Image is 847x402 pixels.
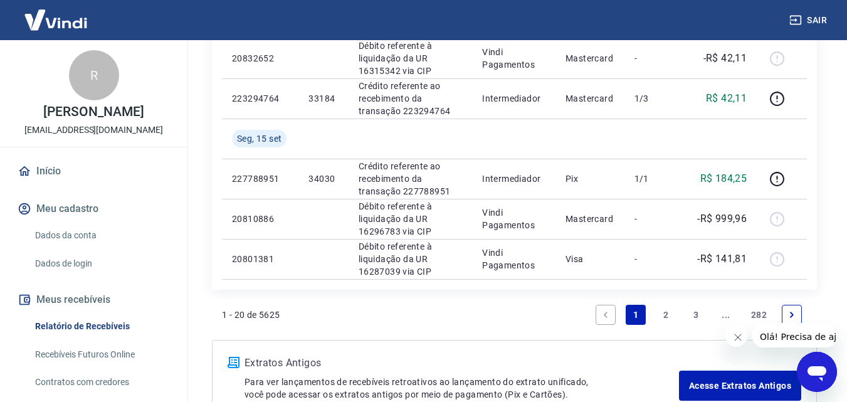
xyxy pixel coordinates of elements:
[30,314,172,339] a: Relatório de Recebíveis
[228,357,239,368] img: ícone
[566,52,614,65] p: Mastercard
[359,240,462,278] p: Débito referente à liquidação da UR 16287039 via CIP
[8,9,105,19] span: Olá! Precisa de ajuda?
[626,305,646,325] a: Page 1 is your current page
[15,286,172,314] button: Meus recebíveis
[24,124,163,137] p: [EMAIL_ADDRESS][DOMAIN_NAME]
[706,91,747,106] p: R$ 42,11
[482,172,545,185] p: Intermediador
[686,305,706,325] a: Page 3
[30,342,172,368] a: Recebíveis Futuros Online
[30,223,172,248] a: Dados da conta
[43,105,144,119] p: [PERSON_NAME]
[566,253,614,265] p: Visa
[245,356,679,371] p: Extratos Antigos
[746,305,772,325] a: Page 282
[359,200,462,238] p: Débito referente à liquidação da UR 16296783 via CIP
[566,172,614,185] p: Pix
[308,92,338,105] p: 33184
[15,1,97,39] img: Vindi
[15,195,172,223] button: Meu cadastro
[787,9,832,32] button: Sair
[797,352,837,392] iframe: Botão para abrir a janela de mensagens
[634,172,671,185] p: 1/1
[596,305,616,325] a: Previous page
[700,171,747,186] p: R$ 184,25
[482,92,545,105] p: Intermediador
[232,213,288,225] p: 20810886
[359,160,462,198] p: Crédito referente ao recebimento da transação 227788951
[725,325,747,347] iframe: Fechar mensagem
[482,46,545,71] p: Vindi Pagamentos
[237,132,281,145] span: Seg, 15 set
[697,251,747,267] p: -R$ 141,81
[232,253,288,265] p: 20801381
[634,253,671,265] p: -
[656,305,676,325] a: Page 2
[716,305,736,325] a: Jump forward
[232,172,288,185] p: 227788951
[30,369,172,395] a: Contratos com credores
[591,300,807,330] ul: Pagination
[703,51,747,66] p: -R$ 42,11
[30,251,172,277] a: Dados de login
[634,52,671,65] p: -
[232,52,288,65] p: 20832652
[566,213,614,225] p: Mastercard
[15,157,172,185] a: Início
[566,92,614,105] p: Mastercard
[697,211,747,226] p: -R$ 999,96
[482,206,545,231] p: Vindi Pagamentos
[482,246,545,272] p: Vindi Pagamentos
[782,305,802,325] a: Next page
[359,40,462,77] p: Débito referente à liquidação da UR 16315342 via CIP
[752,323,837,347] iframe: Mensagem da empresa
[232,92,288,105] p: 223294764
[634,213,671,225] p: -
[245,376,679,401] p: Para ver lançamentos de recebíveis retroativos ao lançamento do extrato unificado, você pode aces...
[634,92,671,105] p: 1/3
[359,80,462,117] p: Crédito referente ao recebimento da transação 223294764
[308,172,338,185] p: 34030
[69,50,119,100] div: R
[222,309,280,321] p: 1 - 20 de 5625
[679,371,801,401] a: Acesse Extratos Antigos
